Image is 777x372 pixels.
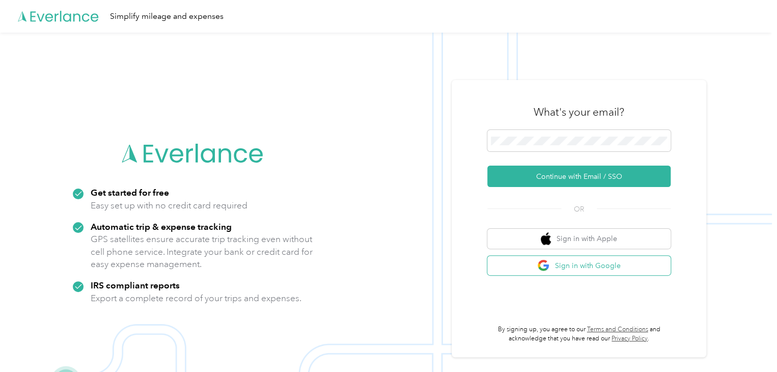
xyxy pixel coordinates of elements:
[541,232,551,245] img: apple logo
[487,229,671,249] button: apple logoSign in with Apple
[487,166,671,187] button: Continue with Email / SSO
[91,292,301,305] p: Export a complete record of your trips and expenses.
[91,199,247,212] p: Easy set up with no credit card required
[537,259,550,272] img: google logo
[587,326,648,333] a: Terms and Conditions
[612,335,648,342] a: Privacy Policy
[91,187,169,198] strong: Get started for free
[110,10,224,23] div: Simplify mileage and expenses
[91,221,232,232] strong: Automatic trip & expense tracking
[561,204,597,215] span: OR
[534,105,624,119] h3: What's your email?
[487,325,671,343] p: By signing up, you agree to our and acknowledge that you have read our .
[487,256,671,276] button: google logoSign in with Google
[91,280,180,290] strong: IRS compliant reports
[91,233,313,271] p: GPS satellites ensure accurate trip tracking even without cell phone service. Integrate your bank...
